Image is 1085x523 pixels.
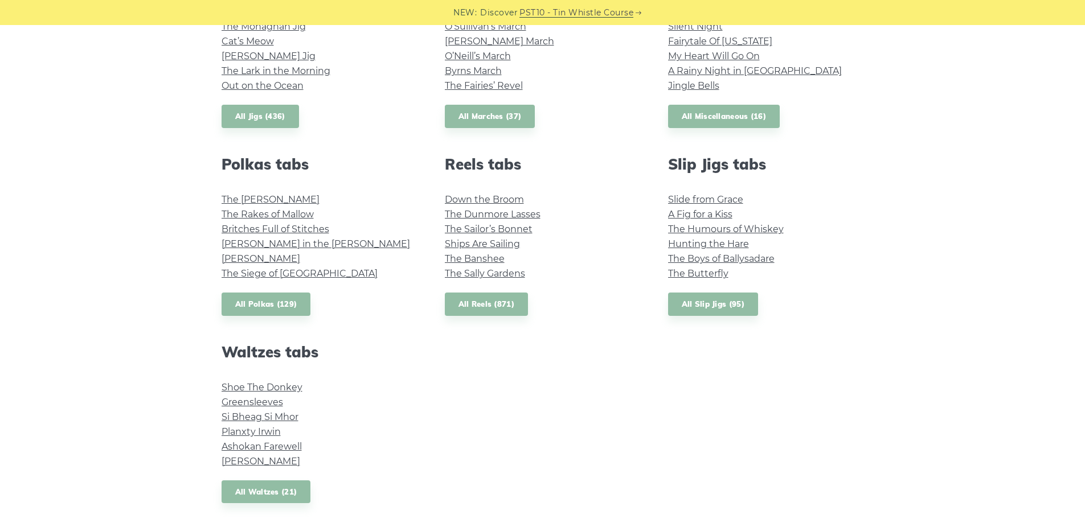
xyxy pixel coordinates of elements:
[445,65,502,76] a: Byrns March
[445,194,524,205] a: Down the Broom
[222,65,330,76] a: The Lark in the Morning
[222,51,316,61] a: [PERSON_NAME] Jig
[222,411,298,422] a: Si­ Bheag Si­ Mhor
[445,209,541,220] a: The Dunmore Lasses
[222,268,378,279] a: The Siege of [GEOGRAPHIC_DATA]
[222,209,314,220] a: The Rakes of Mallow
[222,293,311,316] a: All Polkas (129)
[445,238,520,249] a: Ships Are Sailing
[222,36,274,47] a: Cat’s Meow
[445,253,505,264] a: The Banshee
[668,80,719,91] a: Jingle Bells
[668,36,772,47] a: Fairytale Of [US_STATE]
[445,224,533,234] a: The Sailor’s Bonnet
[222,80,304,91] a: Out on the Ocean
[445,51,511,61] a: O’Neill’s March
[668,65,842,76] a: A Rainy Night in [GEOGRAPHIC_DATA]
[668,238,749,249] a: Hunting the Hare
[445,105,535,128] a: All Marches (37)
[222,441,302,452] a: Ashokan Farewell
[668,194,743,205] a: Slide from Grace
[445,36,554,47] a: [PERSON_NAME] March
[222,194,320,205] a: The [PERSON_NAME]
[480,6,518,19] span: Discover
[222,426,281,437] a: Planxty Irwin
[222,253,300,264] a: [PERSON_NAME]
[445,293,529,316] a: All Reels (871)
[668,21,723,32] a: Silent Night
[222,397,283,407] a: Greensleeves
[445,268,525,279] a: The Sally Gardens
[222,343,417,361] h2: Waltzes tabs
[668,51,760,61] a: My Heart Will Go On
[668,268,728,279] a: The Butterfly
[668,155,864,173] h2: Slip Jigs tabs
[453,6,477,19] span: NEW:
[222,224,329,234] a: Britches Full of Stitches
[445,155,641,173] h2: Reels tabs
[668,293,758,316] a: All Slip Jigs (95)
[222,382,302,393] a: Shoe The Donkey
[668,209,732,220] a: A Fig for a Kiss
[222,456,300,467] a: [PERSON_NAME]
[519,6,633,19] a: PST10 - Tin Whistle Course
[668,253,775,264] a: The Boys of Ballysadare
[668,105,780,128] a: All Miscellaneous (16)
[445,21,526,32] a: O’Sullivan’s March
[222,238,410,249] a: [PERSON_NAME] in the [PERSON_NAME]
[668,224,784,234] a: The Humours of Whiskey
[222,480,311,504] a: All Waltzes (21)
[222,105,299,128] a: All Jigs (436)
[445,80,523,91] a: The Fairies’ Revel
[222,155,417,173] h2: Polkas tabs
[222,21,306,32] a: The Monaghan Jig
